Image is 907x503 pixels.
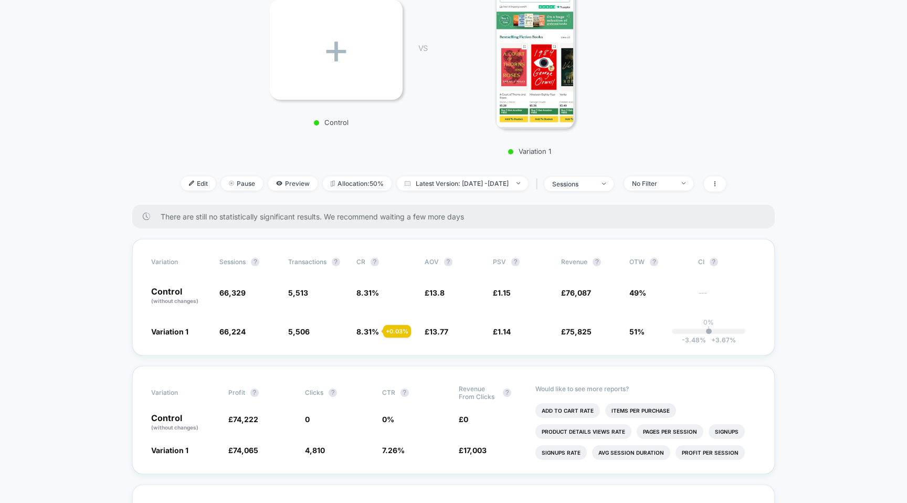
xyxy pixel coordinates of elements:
span: 5,513 [288,288,308,297]
span: PSV [493,258,506,266]
li: Profit Per Session [676,445,745,460]
span: 3.67 % [706,336,736,344]
div: No Filter [632,180,674,187]
li: Pages Per Session [637,424,703,439]
li: Items Per Purchase [605,403,676,418]
button: ? [503,389,511,397]
li: Add To Cart Rate [535,403,600,418]
span: £ [459,446,487,455]
span: 74,065 [233,446,258,455]
span: Allocation: 50% [323,176,392,191]
span: + [711,336,715,344]
span: CI [698,258,756,266]
span: Variation 1 [151,327,188,336]
img: end [602,183,606,185]
span: £ [425,327,448,336]
span: Preview [268,176,318,191]
span: £ [561,327,592,336]
li: Avg Session Duration [592,445,670,460]
li: Product Details Views Rate [535,424,631,439]
span: £ [493,288,511,297]
span: Clicks [305,389,323,396]
span: 4,810 [305,446,325,455]
span: CTR [382,389,395,396]
span: VS [418,44,427,53]
span: 1.14 [498,327,511,336]
span: 13.77 [429,327,448,336]
span: £ [425,288,445,297]
span: 7.26 % [382,446,405,455]
span: 13.8 [429,288,445,297]
span: | [533,176,544,192]
span: There are still no statistically significant results. We recommend waiting a few more days [161,212,754,221]
span: 49% [629,288,646,297]
span: 17,003 [463,446,487,455]
img: end [229,181,234,186]
span: 5,506 [288,327,310,336]
span: £ [228,415,258,424]
span: 66,329 [219,288,246,297]
img: calendar [405,181,410,186]
img: edit [189,181,194,186]
span: Revenue From Clicks [459,385,498,401]
span: --- [698,290,756,305]
span: £ [459,415,468,424]
p: Control [265,118,397,127]
span: AOV [425,258,439,266]
span: Variation [151,258,209,266]
span: Sessions [219,258,246,266]
span: 1.15 [498,288,511,297]
img: end [682,182,685,184]
span: -3.48 % [682,336,706,344]
span: 74,222 [233,415,258,424]
button: ? [251,258,259,266]
span: £ [493,327,511,336]
span: £ [228,446,258,455]
div: sessions [552,180,594,188]
span: CR [356,258,365,266]
p: Control [151,414,217,432]
span: 76,087 [566,288,591,297]
span: Variation 1 [151,446,188,455]
span: 8.31 % [356,288,379,297]
button: ? [400,389,409,397]
button: ? [329,389,337,397]
span: 8.31 % [356,327,379,336]
p: Would like to see more reports? [535,385,755,393]
button: ? [511,258,520,266]
span: 75,825 [566,327,592,336]
p: Control [151,287,209,305]
span: 0 [463,415,468,424]
p: | [708,326,710,334]
span: Revenue [561,258,587,266]
span: (without changes) [151,298,198,304]
button: ? [593,258,601,266]
button: ? [250,389,259,397]
span: Edit [181,176,216,191]
button: ? [650,258,658,266]
span: 66,224 [219,327,246,336]
span: Profit [228,389,245,396]
span: £ [561,288,591,297]
span: Latest Version: [DATE] - [DATE] [397,176,528,191]
p: Variation 1 [438,147,621,155]
li: Signups Rate [535,445,587,460]
p: 0% [703,318,714,326]
span: (without changes) [151,424,198,431]
span: Variation [151,385,209,401]
span: 0 [305,415,310,424]
button: ? [371,258,379,266]
span: 51% [629,327,645,336]
span: Pause [221,176,263,191]
button: ? [332,258,340,266]
span: 0 % [382,415,394,424]
button: ? [444,258,452,266]
div: + 0.03 % [383,325,411,338]
li: Signups [709,424,745,439]
button: ? [710,258,718,266]
img: rebalance [331,181,335,186]
img: end [516,182,520,184]
span: Transactions [288,258,326,266]
span: OTW [629,258,687,266]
